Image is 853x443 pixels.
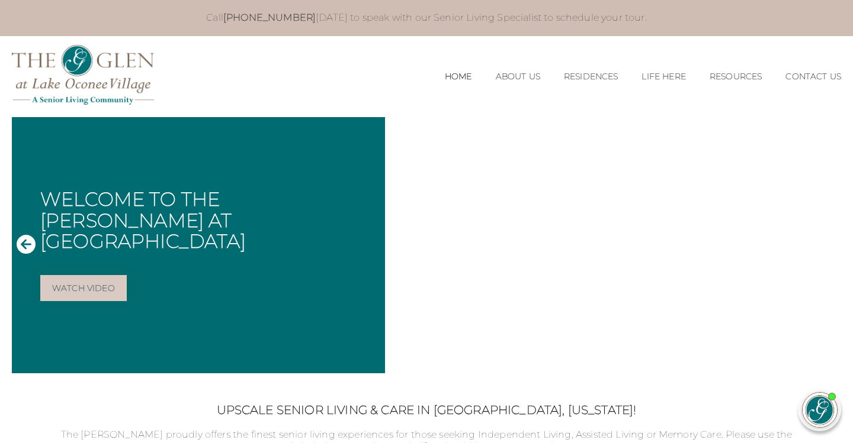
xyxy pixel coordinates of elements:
[223,12,316,23] a: [PHONE_NUMBER]
[642,72,685,82] a: Life Here
[803,393,837,427] img: avatar
[40,189,376,251] h1: Welcome to The [PERSON_NAME] at [GEOGRAPHIC_DATA]
[53,403,800,417] h2: Upscale Senior Living & Care in [GEOGRAPHIC_DATA], [US_STATE]!
[564,72,618,82] a: Residences
[12,117,841,373] div: Slide 1 of 1
[710,72,762,82] a: Resources
[785,72,841,82] a: Contact Us
[385,117,841,373] iframe: Embedded Vimeo Video
[12,45,154,105] img: The Glen Lake Oconee Home
[445,72,472,82] a: Home
[54,12,799,24] p: Call [DATE] to speak with our Senior Living Specialist to schedule your tour.
[496,72,540,82] a: About Us
[817,234,836,256] button: Next Slide
[40,275,127,301] a: Watch Video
